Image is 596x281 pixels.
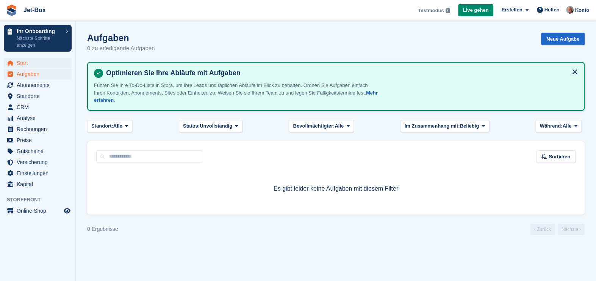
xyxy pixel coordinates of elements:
[91,122,113,130] span: Standort:
[4,69,72,79] a: menu
[17,157,62,167] span: Versicherung
[17,80,62,90] span: Abonnements
[544,6,560,14] span: Helfen
[200,122,232,130] span: Unvollständig
[17,168,62,178] span: Einstellungen
[17,69,62,79] span: Aufgaben
[458,4,494,17] a: Live gehen
[96,184,576,193] p: Es gibt leider keine Aufgaben mit diesem Filter
[17,135,62,145] span: Preise
[17,102,62,112] span: CRM
[17,91,62,101] span: Standorte
[335,122,344,130] span: Alle
[566,6,574,14] img: Kai-Uwe Walzer
[63,206,72,215] a: Vorschau-Shop
[87,33,155,43] h1: Aufgaben
[4,58,72,68] a: menu
[562,122,571,130] span: Alle
[103,69,578,77] h4: Optimieren Sie Ihre Abläufe mit Aufgaben
[113,122,122,130] span: Alle
[4,205,72,216] a: Speisekarte
[6,5,17,16] img: stora-icon-8386f47178a22dfd0bd8f6a31ec36ba5ce8667c1dd55bd0f319d3a0aa187defe.svg
[17,146,62,156] span: Gutscheine
[17,58,62,68] span: Start
[446,8,450,13] img: icon-info-grey-7440780725fd019a000dd9b08b2336e03edf1995a4989e88bcd33f0948082b44.svg
[17,205,62,216] span: Online-Shop
[418,7,444,14] span: Testmodus
[549,153,570,161] span: Sortieren
[4,113,72,123] a: menu
[4,124,72,134] a: menu
[87,44,155,53] p: 0 zu erledigende Aufgaben
[289,120,354,133] button: Bevollmächtigter: Alle
[400,120,489,133] button: Im Zusammenhang mit: Beliebig
[4,168,72,178] a: menu
[87,225,118,233] div: 0 Ergebnisse
[4,146,72,156] a: menu
[4,157,72,167] a: menu
[4,80,72,90] a: menu
[94,82,378,104] p: Führen Sie Ihre To-Do-Liste in Stora, um Ihre Leads und täglichen Abläufe im Blick zu behalten. O...
[540,122,562,130] span: Während:
[17,179,62,189] span: Kapital
[558,224,585,235] a: Nächste
[405,122,460,130] span: Im Zusammenhang mit:
[179,120,242,133] button: Status: Unvollständig
[293,122,335,130] span: Bevollmächtigter:
[4,25,72,52] a: Ihr Onboarding Nächste Schritte anzeigen
[7,196,75,204] span: Storefront
[4,102,72,112] a: menu
[17,35,62,49] p: Nächste Schritte anzeigen
[463,6,489,14] span: Live gehen
[460,122,479,130] span: Beliebig
[20,4,49,16] a: Jet-Box
[501,6,522,14] span: Erstellen
[529,224,586,235] nav: Page
[4,135,72,145] a: menu
[17,124,62,134] span: Rechnungen
[87,120,132,133] button: Standort: Alle
[541,33,585,45] a: Neue Aufgabe
[530,224,555,235] a: Vorherige
[4,179,72,189] a: menu
[575,6,589,14] span: Konto
[17,28,62,34] p: Ihr Onboarding
[17,113,62,123] span: Analyse
[535,120,582,133] button: Während: Alle
[4,91,72,101] a: menu
[183,122,200,130] span: Status:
